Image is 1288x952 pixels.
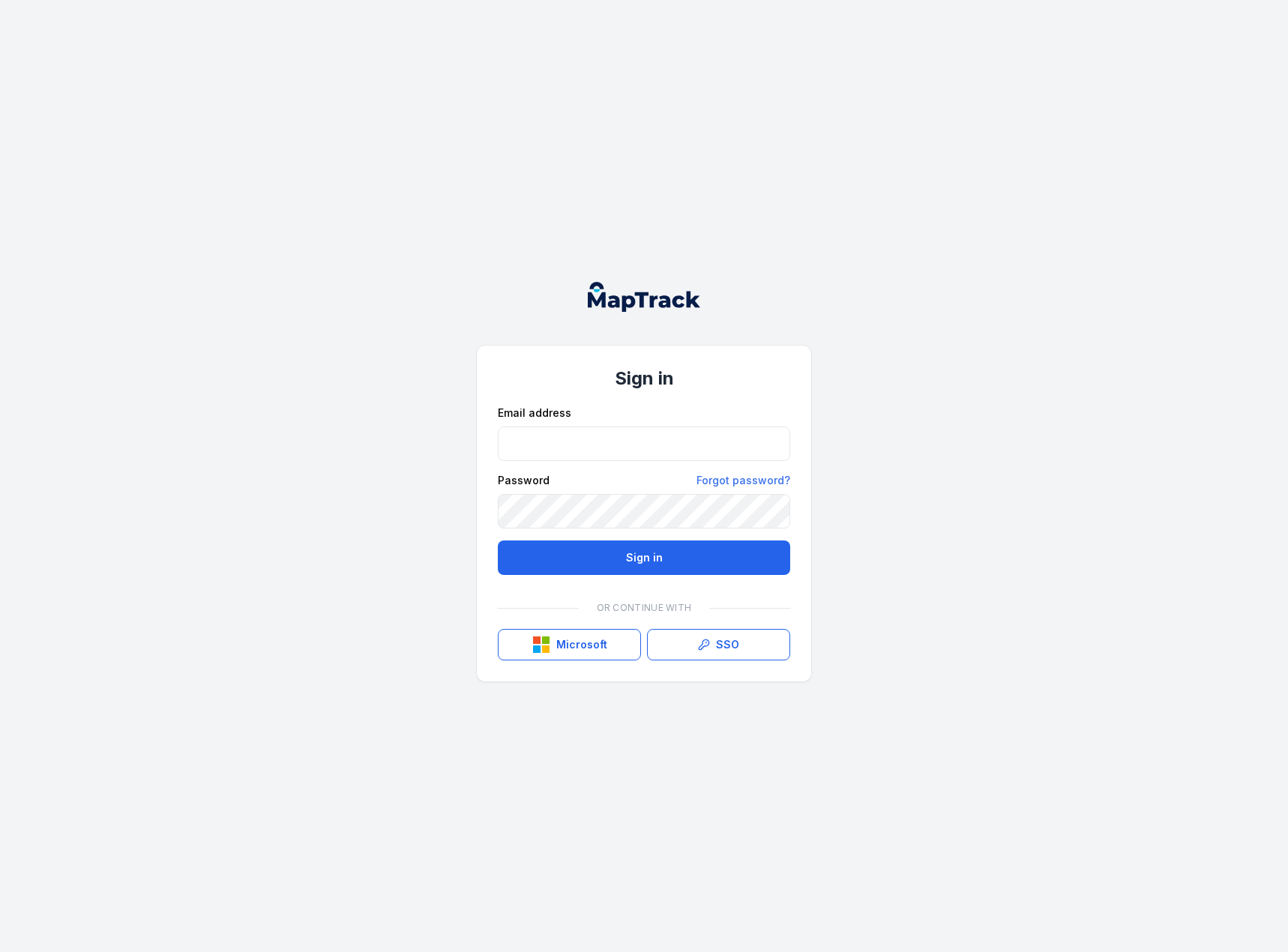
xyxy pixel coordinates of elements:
[498,406,571,421] label: Email address
[498,540,790,575] button: Sign in
[498,367,790,391] h1: Sign in
[498,629,641,660] button: Microsoft
[647,629,790,660] a: SSO
[696,473,790,488] a: Forgot password?
[564,282,724,312] nav: Global
[498,473,550,488] label: Password
[498,593,790,623] div: Or continue with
